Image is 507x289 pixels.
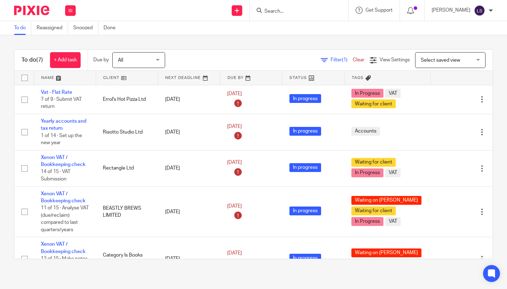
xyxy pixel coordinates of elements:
[96,237,158,281] td: Category Is Books Ltd
[289,254,321,263] span: In progress
[351,207,396,215] span: Waiting for client
[351,168,383,177] span: In Progress
[385,217,401,226] span: VAT
[351,196,421,205] span: Waiting on [PERSON_NAME]
[351,217,383,226] span: In Progress
[118,58,123,63] span: All
[380,57,410,62] span: View Settings
[474,5,485,16] img: svg%3E
[41,97,82,109] span: 7 of 9 · Submit VAT return
[158,150,220,186] td: [DATE]
[96,150,158,186] td: Rectangle Ltd
[96,186,158,237] td: BEASTLY BREWS LIMITED
[432,7,470,14] p: [PERSON_NAME]
[14,6,49,15] img: Pixie
[227,124,242,129] span: [DATE]
[421,58,460,63] span: Select saved view
[385,168,401,177] span: VAT
[73,21,98,35] a: Snoozed
[351,158,396,167] span: Waiting for client
[289,163,321,172] span: In progress
[96,85,158,114] td: Errol's Hot Pizza Ltd
[342,57,348,62] span: (1)
[227,204,242,209] span: [DATE]
[227,251,242,256] span: [DATE]
[96,114,158,150] td: Risotto Studio Ltd
[36,57,43,63] span: (7)
[37,21,68,35] a: Reassigned
[41,119,86,131] a: Yearly accounts and tax return
[351,127,380,136] span: Accounts
[41,155,86,167] a: Xenon VAT / Bookkeeping check
[289,94,321,103] span: In progress
[264,8,327,15] input: Search
[158,85,220,114] td: [DATE]
[21,56,43,64] h1: To do
[351,248,421,257] span: Waiting on [PERSON_NAME]
[104,21,121,35] a: Done
[41,191,86,203] a: Xenon VAT / Bookkeeping check
[385,89,401,98] span: VAT
[227,91,242,96] span: [DATE]
[14,21,31,35] a: To do
[365,8,393,13] span: Get Support
[41,256,88,276] span: 12 of 15 · Make notes in the notes section of the task
[41,242,86,254] a: Xenon VAT / Bookkeeping check
[331,57,353,62] span: Filter
[41,170,70,182] span: 14 of 15 · VAT Submission
[158,237,220,281] td: [DATE]
[353,57,364,62] a: Clear
[158,114,220,150] td: [DATE]
[351,89,383,98] span: In Progress
[351,99,396,108] span: Waiting for client
[50,52,81,68] a: + Add task
[289,127,321,136] span: In progress
[41,90,72,95] a: Vat - Flat Rate
[41,133,82,146] span: 1 of 14 · Set up the new year
[93,56,109,63] p: Due by
[352,76,364,80] span: Tags
[158,186,220,237] td: [DATE]
[41,205,89,232] span: 11 of 15 · Analyse VAT (due/reclaim) compared to last quarters/years
[227,160,242,165] span: [DATE]
[289,207,321,215] span: In progress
